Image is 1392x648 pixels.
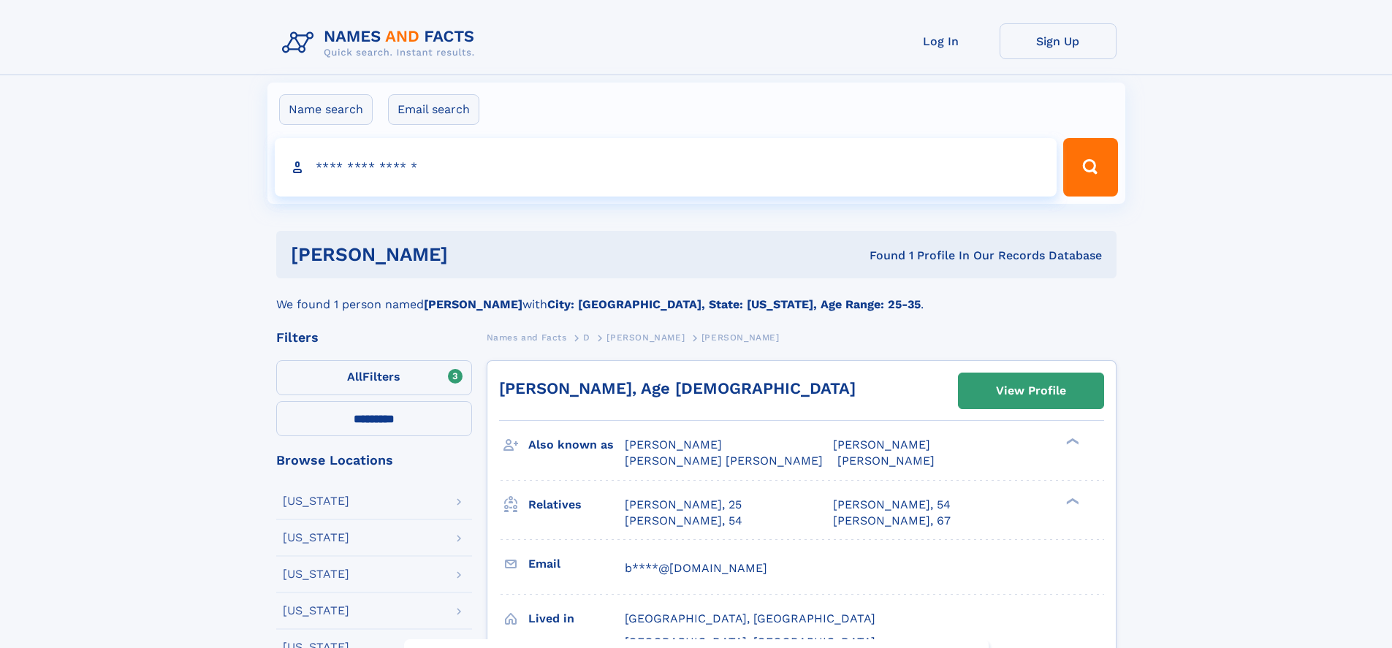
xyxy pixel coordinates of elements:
[625,438,722,451] span: [PERSON_NAME]
[833,513,951,529] a: [PERSON_NAME], 67
[606,332,685,343] span: [PERSON_NAME]
[275,138,1057,197] input: search input
[583,328,590,346] a: D
[883,23,1000,59] a: Log In
[276,331,472,344] div: Filters
[1063,138,1117,197] button: Search Button
[547,297,921,311] b: City: [GEOGRAPHIC_DATA], State: [US_STATE], Age Range: 25-35
[833,497,951,513] a: [PERSON_NAME], 54
[528,432,625,457] h3: Also known as
[833,438,930,451] span: [PERSON_NAME]
[1062,496,1080,506] div: ❯
[283,532,349,544] div: [US_STATE]
[347,370,362,384] span: All
[528,552,625,576] h3: Email
[291,245,659,264] h1: [PERSON_NAME]
[606,328,685,346] a: [PERSON_NAME]
[583,332,590,343] span: D
[959,373,1103,408] a: View Profile
[1000,23,1117,59] a: Sign Up
[276,360,472,395] label: Filters
[996,374,1066,408] div: View Profile
[528,492,625,517] h3: Relatives
[388,94,479,125] label: Email search
[283,495,349,507] div: [US_STATE]
[283,568,349,580] div: [US_STATE]
[276,23,487,63] img: Logo Names and Facts
[279,94,373,125] label: Name search
[499,379,856,397] a: [PERSON_NAME], Age [DEMOGRAPHIC_DATA]
[625,513,742,529] a: [PERSON_NAME], 54
[283,605,349,617] div: [US_STATE]
[625,454,823,468] span: [PERSON_NAME] [PERSON_NAME]
[625,611,875,625] span: [GEOGRAPHIC_DATA], [GEOGRAPHIC_DATA]
[1062,437,1080,446] div: ❯
[487,328,567,346] a: Names and Facts
[837,454,935,468] span: [PERSON_NAME]
[658,248,1102,264] div: Found 1 Profile In Our Records Database
[276,278,1117,313] div: We found 1 person named with .
[528,606,625,631] h3: Lived in
[276,454,472,467] div: Browse Locations
[701,332,780,343] span: [PERSON_NAME]
[625,497,742,513] a: [PERSON_NAME], 25
[424,297,522,311] b: [PERSON_NAME]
